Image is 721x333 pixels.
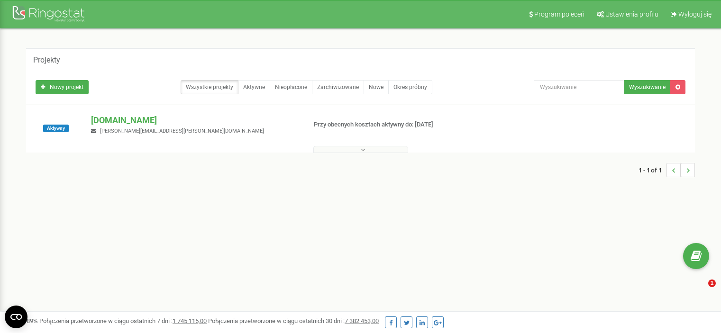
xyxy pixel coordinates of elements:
[173,317,207,324] u: 1 745 115,00
[639,153,695,187] nav: ...
[312,80,364,94] a: Zarchiwizowane
[39,317,207,324] span: Połączenia przetworzone w ciągu ostatnich 7 dni :
[605,10,658,18] span: Ustawienia profilu
[314,120,465,129] p: Przy obecnych kosztach aktywny do: [DATE]
[534,80,624,94] input: Wyszukiwanie
[43,125,69,132] span: Aktywny
[100,128,264,134] span: [PERSON_NAME][EMAIL_ADDRESS][PERSON_NAME][DOMAIN_NAME]
[91,114,298,126] p: [DOMAIN_NAME]
[208,317,379,324] span: Połączenia przetworzone w ciągu ostatnich 30 dni :
[364,80,389,94] a: Nowe
[5,306,27,328] button: Open CMP widget
[388,80,432,94] a: Okres próbny
[36,80,89,94] a: Nowy projekt
[678,10,712,18] span: Wyloguj się
[534,10,584,18] span: Program poleceń
[624,80,671,94] button: Wyszukiwanie
[639,163,666,177] span: 1 - 1 of 1
[238,80,270,94] a: Aktywne
[270,80,312,94] a: Nieopłacone
[33,56,60,64] h5: Projekty
[345,317,379,324] u: 7 382 453,00
[689,279,712,302] iframe: Intercom live chat
[708,279,716,287] span: 1
[181,80,238,94] a: Wszystkie projekty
